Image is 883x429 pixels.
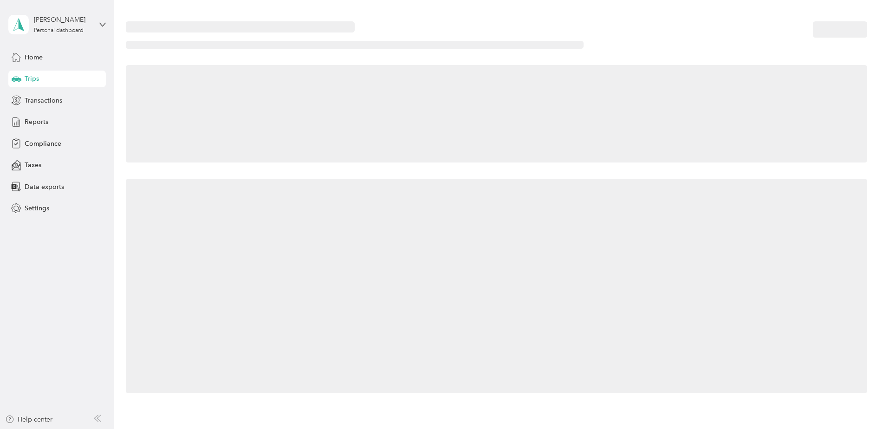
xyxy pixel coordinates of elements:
div: [PERSON_NAME] [34,15,92,25]
span: Trips [25,74,39,84]
span: Compliance [25,139,61,149]
span: Reports [25,117,48,127]
span: Settings [25,203,49,213]
span: Home [25,52,43,62]
span: Taxes [25,160,41,170]
span: Data exports [25,182,64,192]
iframe: Everlance-gr Chat Button Frame [831,377,883,429]
div: Personal dashboard [34,28,84,33]
span: Transactions [25,96,62,105]
button: Help center [5,415,52,424]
